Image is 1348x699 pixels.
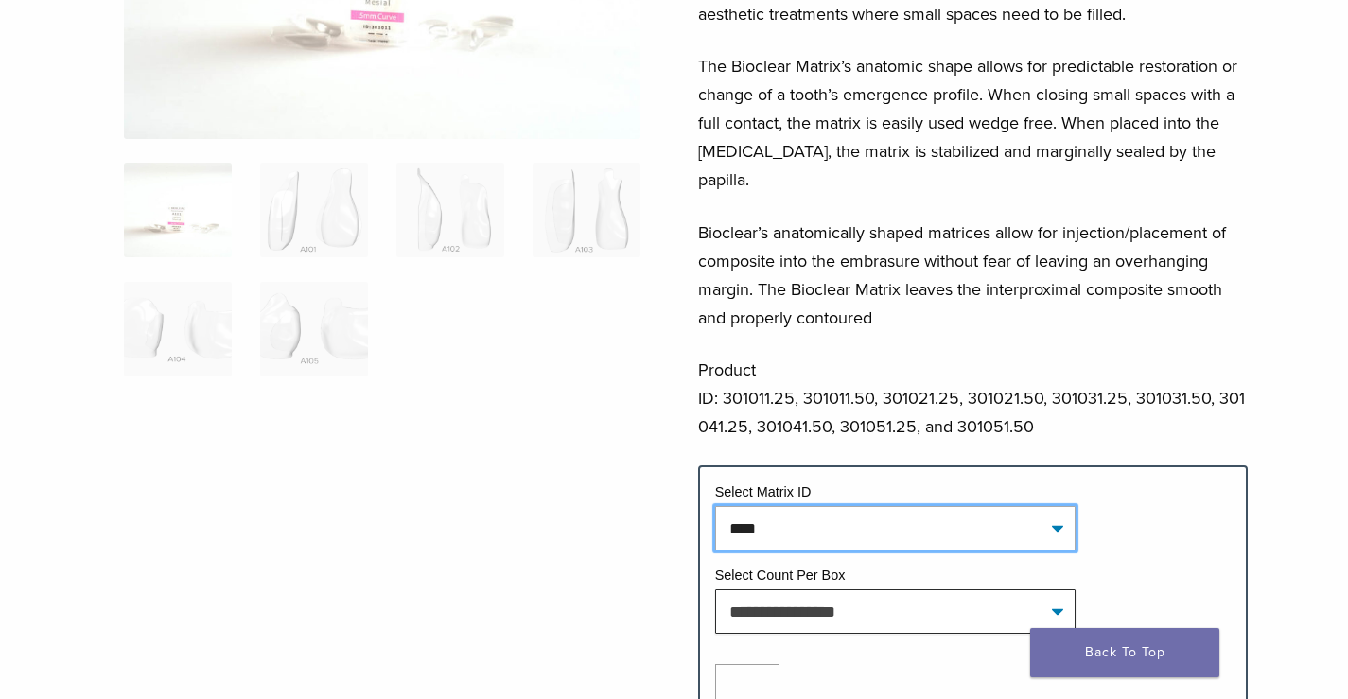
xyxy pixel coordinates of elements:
p: The Bioclear Matrix’s anatomic shape allows for predictable restoration or change of a tooth’s em... [698,52,1248,194]
label: Select Count Per Box [715,568,846,583]
p: Product ID: 301011.25, 301011.50, 301021.25, 301021.50, 301031.25, 301031.50, 301041.25, 301041.5... [698,356,1248,441]
img: Original Anterior Matrix - A Series - Image 2 [260,163,368,257]
img: Original Anterior Matrix - A Series - Image 3 [396,163,504,257]
a: Back To Top [1030,628,1219,677]
img: Original Anterior Matrix - A Series - Image 5 [124,282,232,376]
label: Select Matrix ID [715,484,812,499]
img: Anterior-Original-A-Series-Matrices-324x324.jpg [124,163,232,257]
img: Original Anterior Matrix - A Series - Image 4 [533,163,640,257]
p: Bioclear’s anatomically shaped matrices allow for injection/placement of composite into the embra... [698,218,1248,332]
img: Original Anterior Matrix - A Series - Image 6 [260,282,368,376]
